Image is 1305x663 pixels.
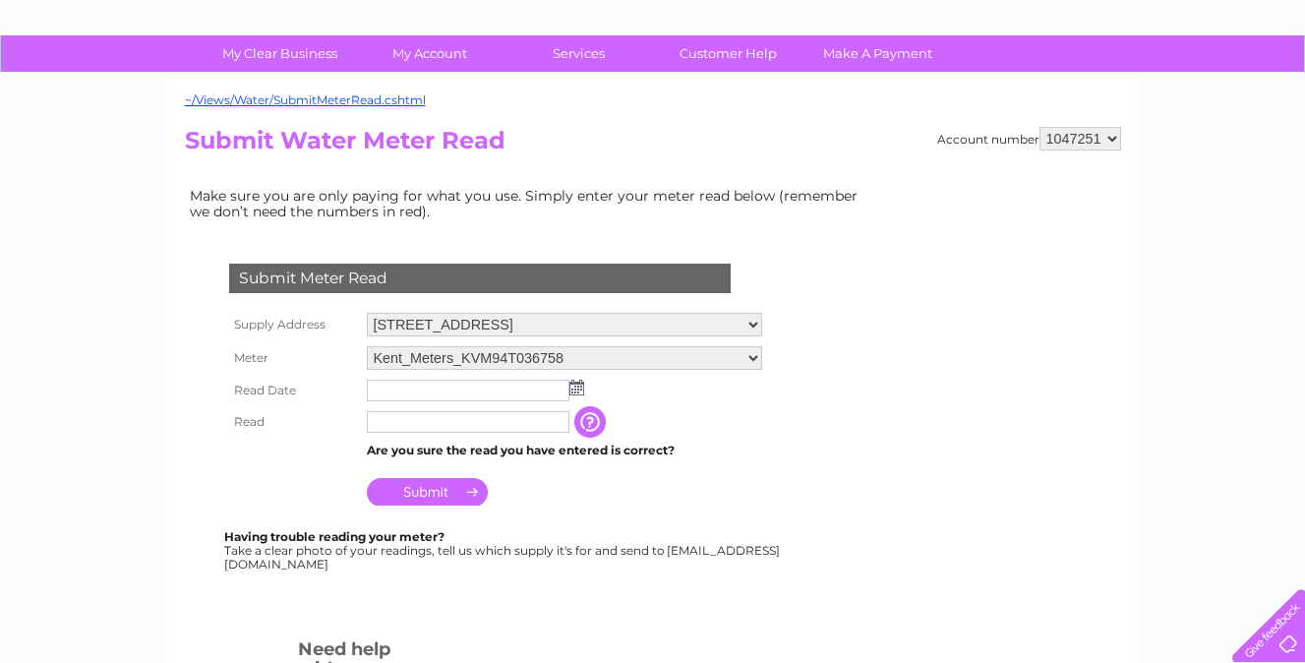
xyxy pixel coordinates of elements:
[959,84,996,98] a: Water
[937,127,1121,151] div: Account number
[367,478,488,506] input: Submit
[797,35,959,72] a: Make A Payment
[224,341,362,375] th: Meter
[185,183,873,224] td: Make sure you are only paying for what you use. Simply enter your meter read below (remember we d...
[1240,84,1286,98] a: Log out
[189,11,1118,95] div: Clear Business is a trading name of Verastar Limited (registered in [GEOGRAPHIC_DATA] No. 3667643...
[224,529,445,544] b: Having trouble reading your meter?
[1063,84,1122,98] a: Telecoms
[224,308,362,341] th: Supply Address
[224,375,362,406] th: Read Date
[934,10,1070,34] a: 0333 014 3131
[1134,84,1162,98] a: Blog
[569,380,584,395] img: ...
[45,51,146,111] img: logo.png
[1174,84,1222,98] a: Contact
[224,406,362,438] th: Read
[1008,84,1051,98] a: Energy
[348,35,510,72] a: My Account
[574,406,610,438] input: Information
[185,127,1121,164] h2: Submit Water Meter Read
[647,35,809,72] a: Customer Help
[224,530,783,571] div: Take a clear photo of your readings, tell us which supply it's for and send to [EMAIL_ADDRESS][DO...
[498,35,660,72] a: Services
[185,92,426,107] a: ~/Views/Water/SubmitMeterRead.cshtml
[362,438,767,463] td: Are you sure the read you have entered is correct?
[229,264,731,293] div: Submit Meter Read
[199,35,361,72] a: My Clear Business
